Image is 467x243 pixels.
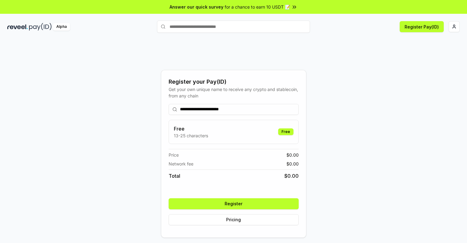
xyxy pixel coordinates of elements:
[174,132,208,139] p: 13-25 characters
[29,23,52,31] img: pay_id
[400,21,444,32] button: Register Pay(ID)
[286,161,299,167] span: $ 0.00
[225,4,290,10] span: for a chance to earn 10 USDT 📝
[7,23,28,31] img: reveel_dark
[169,152,179,158] span: Price
[169,198,299,209] button: Register
[174,125,208,132] h3: Free
[169,161,193,167] span: Network fee
[286,152,299,158] span: $ 0.00
[169,172,180,180] span: Total
[169,214,299,225] button: Pricing
[169,86,299,99] div: Get your own unique name to receive any crypto and stablecoin, from any chain
[169,78,299,86] div: Register your Pay(ID)
[170,4,223,10] span: Answer our quick survey
[278,128,293,135] div: Free
[284,172,299,180] span: $ 0.00
[53,23,70,31] div: Alpha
